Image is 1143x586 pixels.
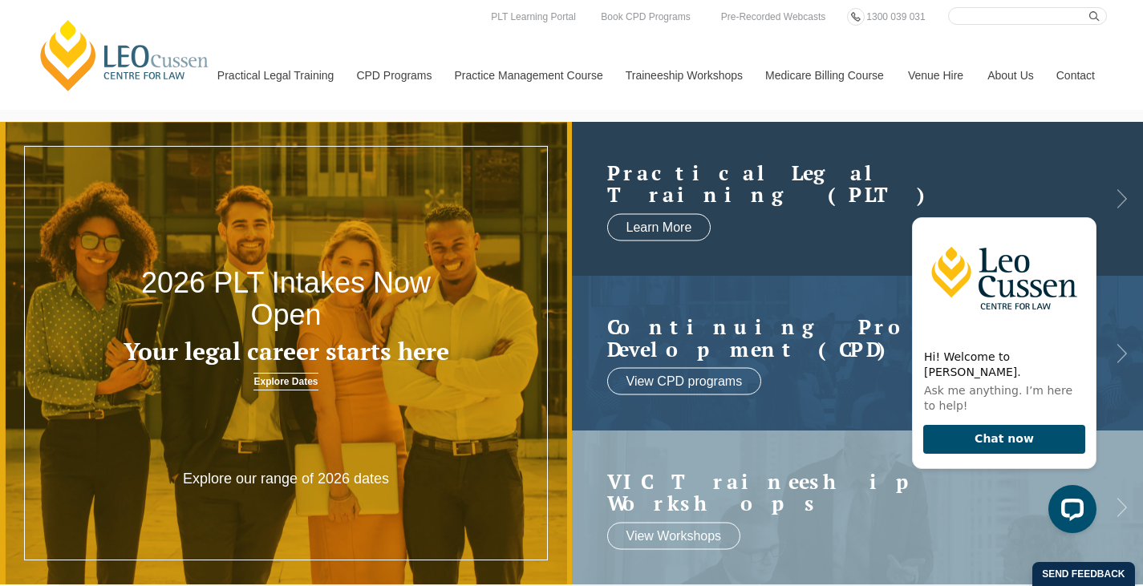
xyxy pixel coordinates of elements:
a: Practice Management Course [443,41,614,110]
a: Learn More [607,213,711,240]
a: View CPD programs [607,368,762,395]
span: 1300 039 031 [866,11,925,22]
a: Pre-Recorded Webcasts [717,8,830,26]
h2: Continuing Professional Development (CPD) [607,316,1076,360]
a: VIC Traineeship Workshops [607,470,1076,514]
a: View Workshops [607,522,741,549]
a: Explore Dates [253,373,318,390]
a: Book CPD Programs [597,8,694,26]
a: PLT Learning Portal [487,8,580,26]
h2: Practical Legal Training (PLT) [607,161,1076,205]
a: Practical Legal Training [205,41,345,110]
a: Venue Hire [896,41,975,110]
a: About Us [975,41,1044,110]
a: Contact [1044,41,1107,110]
a: CPD Programs [344,41,442,110]
p: Explore our range of 2026 dates [172,470,400,488]
iframe: LiveChat chat widget [899,204,1103,546]
a: Continuing ProfessionalDevelopment (CPD) [607,316,1076,360]
a: [PERSON_NAME] Centre for Law [36,18,213,93]
a: Traineeship Workshops [614,41,753,110]
h2: 2026 PLT Intakes Now Open [115,267,458,330]
a: 1300 039 031 [862,8,929,26]
h3: Your legal career starts here [115,338,458,365]
a: Practical LegalTraining (PLT) [607,161,1076,205]
a: Medicare Billing Course [753,41,896,110]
